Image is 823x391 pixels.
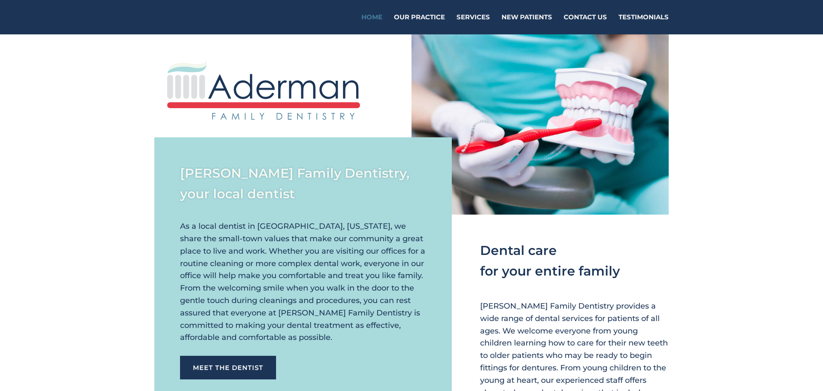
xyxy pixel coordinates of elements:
[619,14,669,34] a: Testimonials
[502,14,552,34] a: New Patients
[180,163,426,209] h2: [PERSON_NAME] Family Dentistry, your local dentist
[480,240,669,286] h2: Dental care for your entire family
[457,14,490,34] a: Services
[564,14,607,34] a: Contact Us
[180,356,276,380] a: Meet the Dentist
[361,14,382,34] a: Home
[167,60,360,120] img: aderman-logo-full-color-on-transparent-vector
[394,14,445,34] a: Our Practice
[180,220,426,344] p: As a local dentist in [GEOGRAPHIC_DATA], [US_STATE], we share the small-town values that make our...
